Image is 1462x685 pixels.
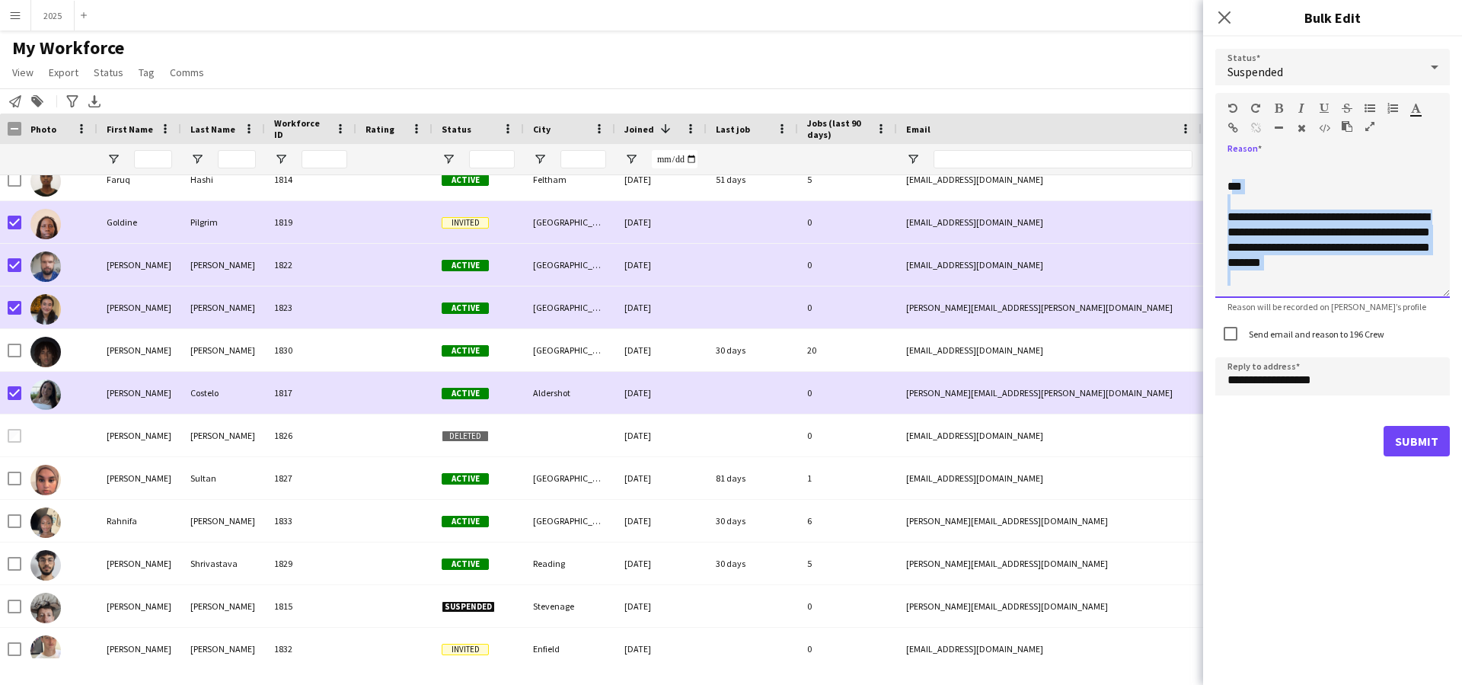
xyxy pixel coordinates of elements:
[1203,8,1462,27] h3: Bulk Edit
[798,500,897,542] div: 6
[1227,64,1283,79] span: Suspended
[190,123,235,135] span: Last Name
[524,500,615,542] div: [GEOGRAPHIC_DATA]
[533,123,551,135] span: City
[707,329,798,371] div: 30 days
[798,286,897,328] div: 0
[265,201,356,243] div: 1819
[265,585,356,627] div: 1815
[88,62,129,82] a: Status
[85,92,104,110] app-action-btn: Export XLSX
[560,150,606,168] input: City Filter Input
[524,158,615,200] div: Feltham
[1202,158,1397,200] div: [PHONE_NUMBER]
[1202,415,1397,456] div: [PHONE_NUMBER]
[6,62,40,82] a: View
[615,286,707,328] div: [DATE]
[107,152,120,166] button: Open Filter Menu
[442,174,489,186] span: Active
[897,244,1202,286] div: [EMAIL_ADDRESS][DOMAIN_NAME]
[97,415,181,456] div: [PERSON_NAME]
[798,372,897,414] div: 0
[1202,201,1397,243] div: [PHONE_NUMBER]
[707,457,798,499] div: 81 days
[524,628,615,670] div: Enfield
[533,152,547,166] button: Open Filter Menu
[524,329,615,371] div: [GEOGRAPHIC_DATA]
[897,628,1202,670] div: [EMAIL_ADDRESS][DOMAIN_NAME]
[132,62,161,82] a: Tag
[524,244,615,286] div: [GEOGRAPHIC_DATA]
[181,244,265,286] div: [PERSON_NAME]
[615,372,707,414] div: [DATE]
[524,286,615,328] div: [GEOGRAPHIC_DATA]
[442,123,471,135] span: Status
[181,372,265,414] div: Costelo
[442,473,489,485] span: Active
[97,244,181,286] div: [PERSON_NAME]
[934,150,1192,168] input: Email Filter Input
[1202,244,1397,286] div: [PHONE_NUMBER]
[265,457,356,499] div: 1827
[897,543,1202,584] div: [PERSON_NAME][EMAIL_ADDRESS][DOMAIN_NAME]
[1296,122,1307,134] button: Clear Formatting
[897,201,1202,243] div: [EMAIL_ADDRESS][DOMAIN_NAME]
[897,457,1202,499] div: [EMAIL_ADDRESS][DOMAIN_NAME]
[615,628,707,670] div: [DATE]
[181,329,265,371] div: [PERSON_NAME]
[615,543,707,584] div: [DATE]
[181,500,265,542] div: [PERSON_NAME]
[615,415,707,456] div: [DATE]
[615,329,707,371] div: [DATE]
[524,543,615,584] div: Reading
[1296,102,1307,114] button: Italic
[97,286,181,328] div: [PERSON_NAME]
[798,201,897,243] div: 0
[97,500,181,542] div: Rahnifa
[97,457,181,499] div: [PERSON_NAME]
[1202,543,1397,584] div: [PHONE_NUMBER]
[524,585,615,627] div: Stevenage
[897,158,1202,200] div: [EMAIL_ADDRESS][DOMAIN_NAME]
[1384,426,1450,456] button: Submit
[30,550,61,581] img: Satvick Shrivastava
[615,201,707,243] div: [DATE]
[181,457,265,499] div: Sultan
[442,559,489,570] span: Active
[707,500,798,542] div: 30 days
[1319,102,1330,114] button: Underline
[798,585,897,627] div: 0
[1202,500,1397,542] div: [PHONE_NUMBER]
[265,543,356,584] div: 1829
[43,62,85,82] a: Export
[265,244,356,286] div: 1822
[1202,628,1397,670] div: [PHONE_NUMBER]
[1202,457,1397,499] div: [PHONE_NUMBER]
[30,507,61,538] img: Rahnifa Newland
[442,302,489,314] span: Active
[265,372,356,414] div: 1817
[615,585,707,627] div: [DATE]
[274,152,288,166] button: Open Filter Menu
[97,201,181,243] div: Goldine
[181,201,265,243] div: Pilgrim
[97,329,181,371] div: [PERSON_NAME]
[181,158,265,200] div: Hashi
[624,123,654,135] span: Joined
[442,601,495,613] span: Suspended
[30,166,61,197] img: Faruq Hashi
[615,244,707,286] div: [DATE]
[1227,122,1238,134] button: Insert Link
[28,92,46,110] app-action-btn: Add to tag
[615,158,707,200] div: [DATE]
[30,251,61,282] img: Harley Rees Harley Rees
[30,593,61,623] img: Scott Fitzgerald
[31,1,75,30] button: 2025
[30,123,56,135] span: Photo
[906,123,931,135] span: Email
[897,372,1202,414] div: [PERSON_NAME][EMAIL_ADDRESS][PERSON_NAME][DOMAIN_NAME]
[1202,286,1397,328] div: [PHONE_NUMBER]
[798,415,897,456] div: 0
[442,516,489,527] span: Active
[8,429,21,443] input: Row Selection is disabled for this row (unchecked)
